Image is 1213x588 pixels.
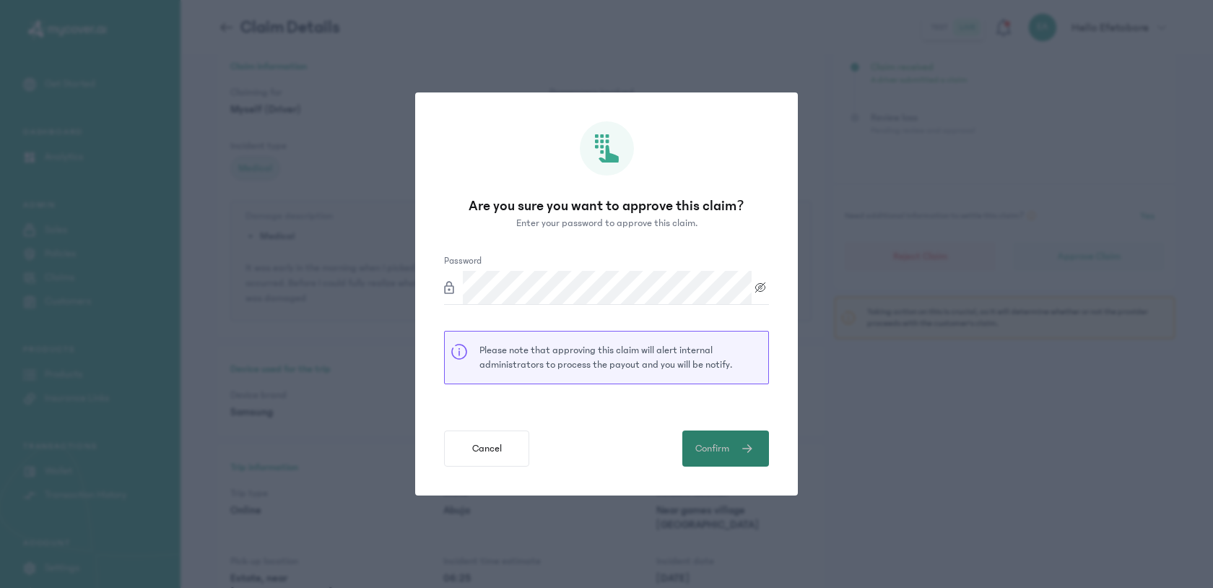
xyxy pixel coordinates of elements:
button: Confirm [682,431,769,467]
button: Cancel [444,431,529,467]
p: Please note that approving this claim will alert internal administrators to process the payout an... [479,343,762,372]
label: Password [444,254,482,269]
span: Cancel [472,441,502,457]
span: Confirm [695,441,729,457]
p: Enter your password to approve this claim. [516,216,697,231]
p: Are you sure you want to approve this claim? [444,196,769,216]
